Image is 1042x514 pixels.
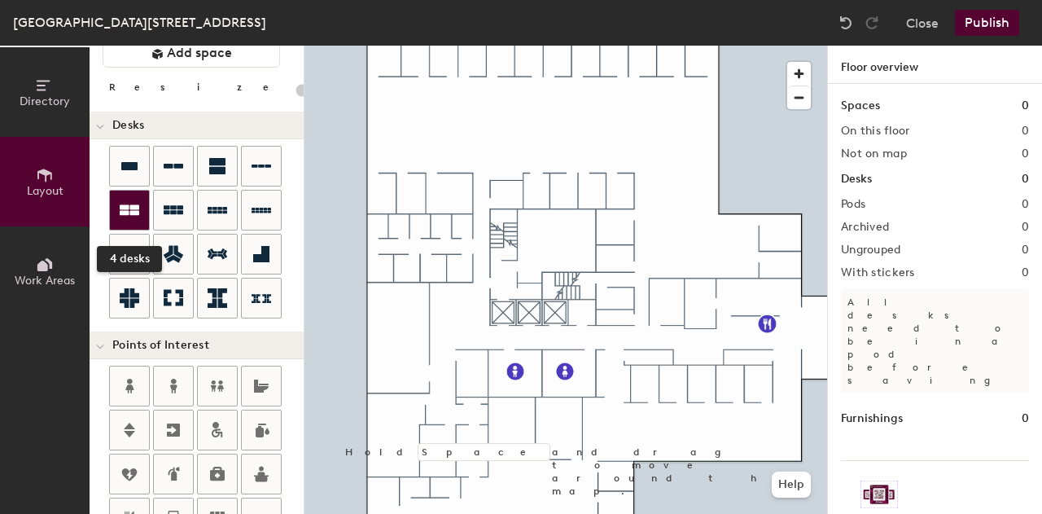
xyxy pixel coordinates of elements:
[1022,198,1029,211] h2: 0
[841,410,903,428] h1: Furnishings
[109,190,150,231] button: 4 desks
[103,38,280,68] button: Add space
[841,147,907,160] h2: Not on map
[772,472,811,498] button: Help
[1022,125,1029,138] h2: 0
[906,10,939,36] button: Close
[841,289,1029,393] p: All desks need to be in a pod before saving
[112,119,144,132] span: Desks
[27,184,63,198] span: Layout
[838,15,854,31] img: Undo
[955,10,1019,36] button: Publish
[112,339,209,352] span: Points of Interest
[109,81,289,94] div: Resize
[1022,97,1029,115] h1: 0
[841,266,915,279] h2: With stickers
[841,125,910,138] h2: On this floor
[13,12,266,33] div: [GEOGRAPHIC_DATA][STREET_ADDRESS]
[864,15,880,31] img: Redo
[841,221,889,234] h2: Archived
[15,274,75,288] span: Work Areas
[20,94,70,108] span: Directory
[1022,221,1029,234] h2: 0
[167,45,232,61] span: Add space
[841,198,865,211] h2: Pods
[860,481,898,508] img: Sticker logo
[1022,147,1029,160] h2: 0
[1022,170,1029,188] h1: 0
[828,46,1042,84] h1: Floor overview
[841,97,880,115] h1: Spaces
[1022,410,1029,428] h1: 0
[1022,266,1029,279] h2: 0
[1022,244,1029,257] h2: 0
[841,244,901,257] h2: Ungrouped
[841,170,872,188] h1: Desks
